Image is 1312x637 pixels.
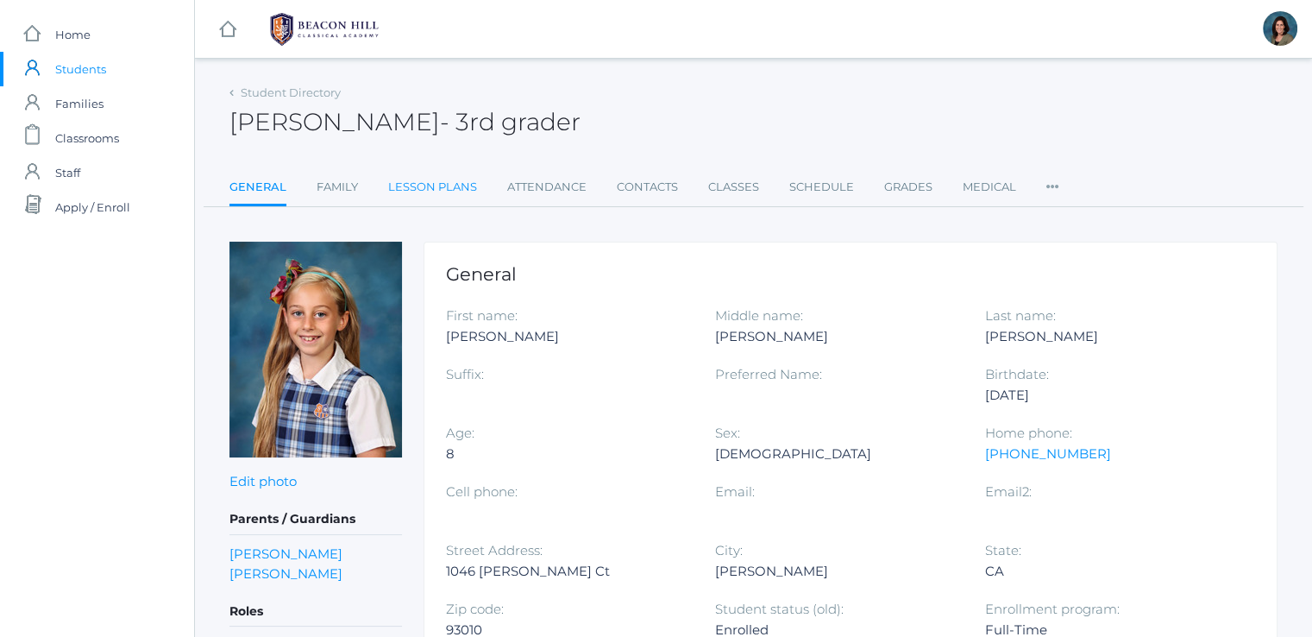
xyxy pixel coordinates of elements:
span: Classrooms [55,121,119,155]
span: Students [55,52,106,86]
label: Email2: [985,483,1032,500]
div: [PERSON_NAME] [715,561,958,582]
h5: Roles [229,597,402,627]
span: Apply / Enroll [55,190,130,224]
label: Age: [446,425,474,441]
label: Home phone: [985,425,1072,441]
a: Edit photo [229,473,297,489]
div: 1046 [PERSON_NAME] Ct [446,561,689,582]
label: Street Address: [446,542,543,558]
h1: General [446,264,1255,284]
div: [DATE] [985,385,1228,406]
span: Families [55,86,104,121]
img: 1_BHCALogos-05.png [260,8,389,51]
span: Staff [55,155,80,190]
a: [PERSON_NAME] [229,544,342,564]
div: Rheanna Noyes [1263,11,1297,46]
div: [PERSON_NAME] [446,326,689,347]
img: Annette Noyes [229,242,402,457]
label: Middle name: [715,307,803,324]
h5: Parents / Guardians [229,505,402,534]
div: CA [985,561,1228,582]
label: Student status (old): [715,601,844,617]
a: Family [317,170,358,205]
label: Sex: [715,425,740,441]
a: Student Directory [241,85,341,99]
div: 8 [446,444,689,464]
label: Zip code: [446,601,504,617]
label: Suffix: [446,366,484,382]
label: Cell phone: [446,483,518,500]
a: Contacts [617,170,678,205]
span: - 3rd grader [440,107,581,136]
a: Classes [708,170,759,205]
label: Preferred Name: [715,366,822,382]
a: Lesson Plans [388,170,477,205]
a: General [229,170,286,207]
label: Last name: [985,307,1056,324]
a: Grades [884,170,932,205]
label: City: [715,542,743,558]
label: First name: [446,307,518,324]
div: [PERSON_NAME] [985,326,1228,347]
label: Email: [715,483,755,500]
a: Attendance [507,170,587,205]
a: [PHONE_NUMBER] [985,445,1111,462]
a: [PERSON_NAME] [229,564,342,583]
span: Home [55,17,91,52]
label: Enrollment program: [985,601,1120,617]
h2: [PERSON_NAME] [229,109,581,136]
div: [PERSON_NAME] [715,326,958,347]
a: Schedule [789,170,854,205]
a: Medical [963,170,1016,205]
label: State: [985,542,1021,558]
div: [DEMOGRAPHIC_DATA] [715,444,958,464]
label: Birthdate: [985,366,1049,382]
